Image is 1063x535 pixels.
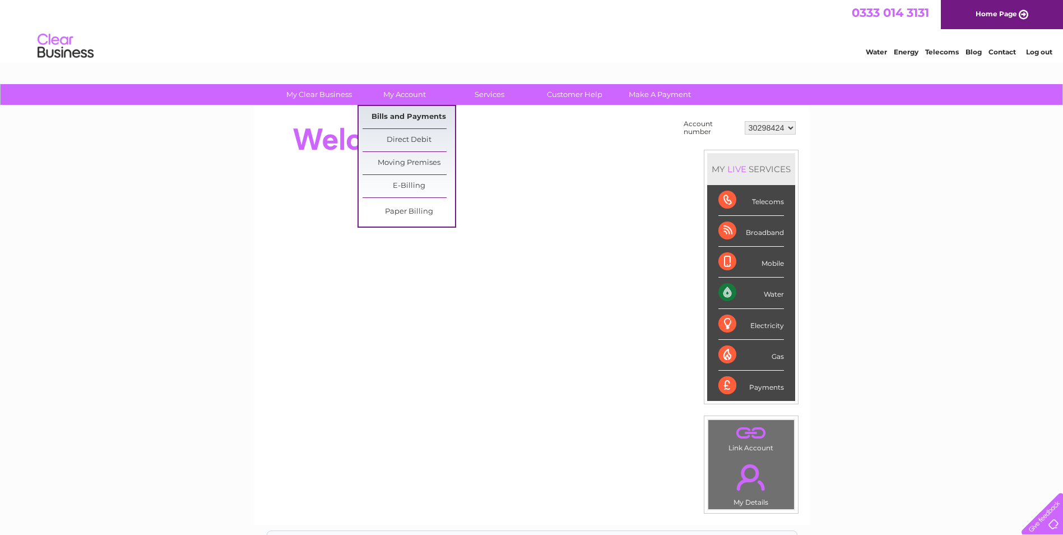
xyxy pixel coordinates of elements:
[363,129,455,151] a: Direct Debit
[718,340,784,371] div: Gas
[273,84,365,105] a: My Clear Business
[443,84,536,105] a: Services
[988,48,1016,56] a: Contact
[708,419,795,455] td: Link Account
[718,216,784,247] div: Broadband
[37,29,94,63] img: logo.png
[718,371,784,401] div: Payments
[725,164,749,174] div: LIVE
[363,175,455,197] a: E-Billing
[894,48,918,56] a: Energy
[358,84,451,105] a: My Account
[681,117,742,139] td: Account number
[363,152,455,174] a: Moving Premises
[711,423,791,442] a: .
[614,84,706,105] a: Make A Payment
[267,6,797,54] div: Clear Business is a trading name of Verastar Limited (registered in [GEOGRAPHIC_DATA] No. 3667643...
[718,185,784,216] div: Telecoms
[528,84,621,105] a: Customer Help
[852,6,929,20] a: 0333 014 3131
[1026,48,1052,56] a: Log out
[718,309,784,340] div: Electricity
[718,247,784,278] div: Mobile
[711,458,791,497] a: .
[718,278,784,308] div: Water
[707,153,795,185] div: MY SERVICES
[925,48,959,56] a: Telecoms
[363,106,455,128] a: Bills and Payments
[866,48,887,56] a: Water
[965,48,982,56] a: Blog
[363,201,455,223] a: Paper Billing
[708,455,795,510] td: My Details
